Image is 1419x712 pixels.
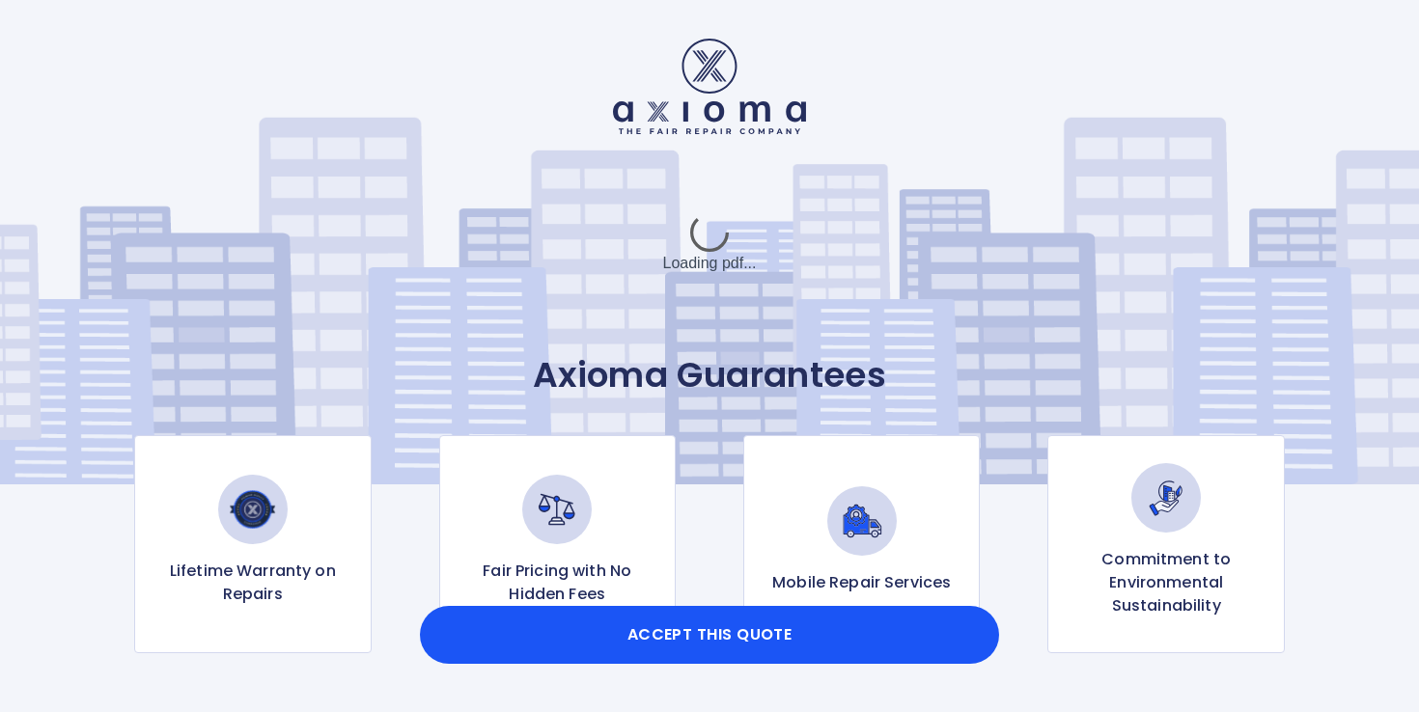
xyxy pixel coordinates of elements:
[522,475,592,544] img: Fair Pricing with No Hidden Fees
[420,606,999,664] button: Accept this Quote
[456,560,659,606] p: Fair Pricing with No Hidden Fees
[772,571,951,594] p: Mobile Repair Services
[565,196,854,292] div: Loading pdf...
[151,560,354,606] p: Lifetime Warranty on Repairs
[218,475,288,544] img: Lifetime Warranty on Repairs
[613,39,806,134] img: Logo
[1064,548,1267,617] p: Commitment to Environmental Sustainability
[827,486,897,556] img: Mobile Repair Services
[52,354,1367,397] p: Axioma Guarantees
[1131,463,1201,533] img: Commitment to Environmental Sustainability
